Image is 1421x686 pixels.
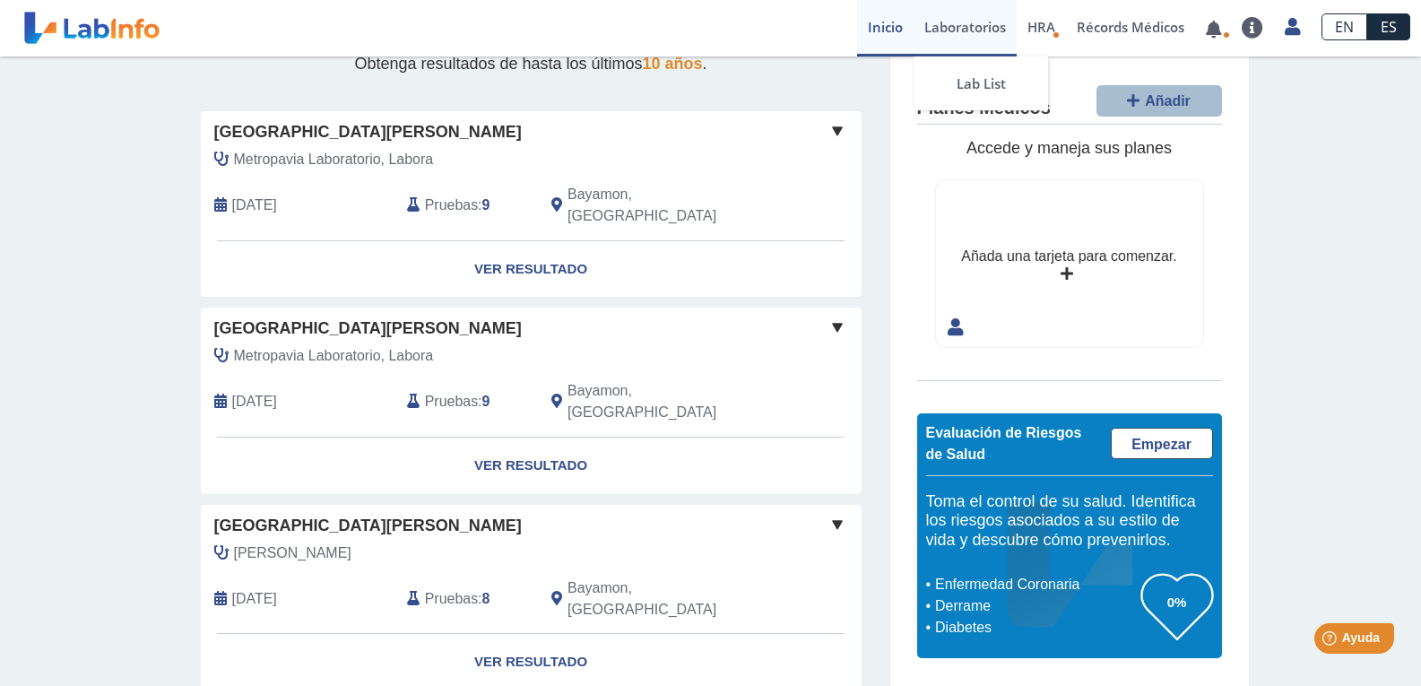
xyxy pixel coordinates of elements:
iframe: Help widget launcher [1261,616,1401,666]
span: Bayamon, PR [568,380,766,423]
span: Soler Salas, Antonio [234,543,351,564]
a: ES [1367,13,1410,40]
span: [GEOGRAPHIC_DATA][PERSON_NAME] [214,514,522,538]
b: 8 [482,591,490,606]
li: Enfermedad Coronaria [931,574,1141,595]
div: : [394,184,538,227]
h3: 0% [1141,591,1213,613]
span: Accede y maneja sus planes [966,139,1172,157]
span: 2025-09-10 [232,195,277,216]
b: 9 [482,394,490,409]
span: Pruebas [425,391,478,412]
span: Añadir [1145,93,1191,109]
span: [GEOGRAPHIC_DATA][PERSON_NAME] [214,120,522,144]
div: Añada una tarjeta para comenzar. [961,246,1176,267]
span: 2024-09-20 [232,588,277,610]
span: Metropavia Laboratorio, Labora [234,149,434,170]
a: Lab List [914,56,1048,110]
span: Pruebas [425,195,478,216]
div: : [394,577,538,621]
div: : [394,380,538,423]
h5: Toma el control de su salud. Identifica los riesgos asociados a su estilo de vida y descubre cómo... [926,492,1213,551]
span: 2025-06-20 [232,391,277,412]
a: EN [1321,13,1367,40]
span: Empezar [1131,437,1191,452]
li: Derrame [931,595,1141,617]
span: Bayamon, PR [568,184,766,227]
span: Pruebas [425,588,478,610]
a: Ver Resultado [201,438,862,494]
b: 9 [482,197,490,213]
span: HRA [1027,18,1055,36]
span: Metropavia Laboratorio, Labora [234,345,434,367]
span: [GEOGRAPHIC_DATA][PERSON_NAME] [214,317,522,341]
a: Ver Resultado [201,241,862,298]
button: Añadir [1096,85,1222,117]
li: Diabetes [931,617,1141,638]
span: Evaluación de Riesgos de Salud [926,425,1082,462]
span: 10 años [643,55,703,73]
span: Bayamon, PR [568,577,766,621]
span: Obtenga resultados de hasta los últimos . [354,55,706,73]
a: Empezar [1111,428,1213,459]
